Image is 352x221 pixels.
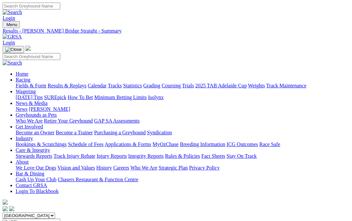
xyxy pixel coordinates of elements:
div: Industry [16,141,349,147]
a: News [16,106,27,112]
a: Integrity Reports [128,153,164,159]
a: Isolynx [148,95,164,100]
a: About [16,159,29,165]
a: Who We Are [130,165,157,170]
a: Care & Integrity [16,147,50,153]
a: Grading [143,83,160,88]
a: Industry [16,136,33,141]
img: twitter.svg [9,206,14,211]
a: Bookings & Scratchings [16,141,66,147]
a: Stewards Reports [16,153,52,159]
a: Contact GRSA [16,183,47,188]
a: ICG Outcomes [227,141,258,147]
a: Greyhounds as Pets [16,112,57,118]
img: facebook.svg [3,206,8,211]
a: Get Involved [16,124,43,129]
a: Results & Replays [48,83,86,88]
a: Purchasing a Greyhound [94,130,146,135]
a: Applications & Forms [105,141,151,147]
div: Get Involved [16,130,349,136]
div: Racing [16,83,349,89]
a: Calendar [88,83,107,88]
a: Rules & Policies [165,153,200,159]
a: Track Maintenance [266,83,306,88]
a: Home [16,71,28,77]
a: News & Media [16,100,48,106]
img: Close [5,47,22,52]
a: Careers [113,165,129,170]
a: Stay On Track [227,153,257,159]
img: Search [3,9,22,15]
a: Strategic Plan [159,165,188,170]
a: Login To Blackbook [16,188,59,194]
a: Trials [182,83,194,88]
button: Toggle navigation [3,21,20,28]
a: Racing [16,77,30,82]
a: Login [3,15,15,21]
a: Syndication [147,130,172,135]
a: Bar & Dining [16,171,44,176]
a: Schedule of Fees [68,141,103,147]
a: Become a Trainer [56,130,93,135]
a: Weights [248,83,265,88]
a: Become an Owner [16,130,54,135]
a: Tracks [108,83,122,88]
a: MyOzChase [153,141,179,147]
a: Race Safe [259,141,280,147]
span: Menu [7,22,17,27]
a: How To Bet [68,95,93,100]
a: Login [3,40,15,45]
a: Track Injury Rebate [53,153,95,159]
a: Retire Your Greyhound [44,118,93,124]
a: Fields & Form [16,83,46,88]
img: Search [3,60,22,66]
a: Fact Sheets [201,153,225,159]
input: Search [3,53,60,60]
div: About [16,165,349,171]
a: Cash Up Your Club [16,177,56,182]
a: Breeding Information [180,141,225,147]
a: GAP SA Assessments [94,118,140,124]
div: Care & Integrity [16,153,349,159]
a: History [96,165,112,170]
a: Statistics [123,83,142,88]
input: Search [3,3,60,9]
a: Vision and Values [57,165,95,170]
img: GRSA [3,34,22,40]
div: Greyhounds as Pets [16,118,349,124]
div: Bar & Dining [16,177,349,183]
a: SUREpick [44,95,66,100]
div: News & Media [16,106,349,112]
a: Chasers Restaurant & Function Centre [58,177,138,182]
a: Results - [PERSON_NAME] Bridge Straight - Summary [3,28,349,34]
a: Who We Are [16,118,43,124]
a: [PERSON_NAME] [29,106,70,112]
a: 2025 TAB Adelaide Cup [195,83,247,88]
a: Minimum Betting Limits [94,95,147,100]
a: [DATE] Tips [16,95,43,100]
a: Privacy Policy [189,165,220,170]
a: Coursing [162,83,181,88]
img: logo-grsa-white.png [25,46,31,51]
button: Toggle navigation [3,46,24,53]
a: We Love Our Dogs [16,165,56,170]
img: logo-grsa-white.png [3,199,8,205]
a: Injury Reports [96,153,127,159]
a: Wagering [16,89,36,94]
div: Wagering [16,95,349,100]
